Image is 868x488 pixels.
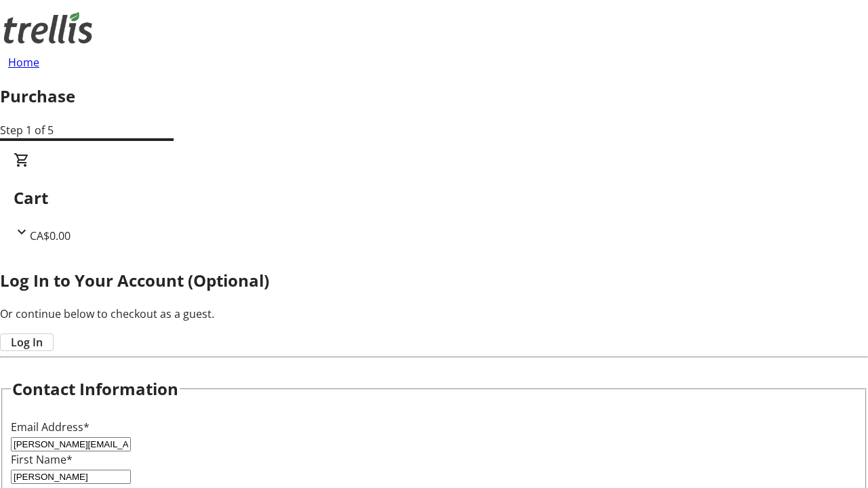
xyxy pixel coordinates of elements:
label: First Name* [11,452,73,467]
h2: Contact Information [12,377,178,401]
div: CartCA$0.00 [14,152,854,244]
label: Email Address* [11,420,90,434]
span: Log In [11,334,43,350]
span: CA$0.00 [30,228,71,243]
h2: Cart [14,186,854,210]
